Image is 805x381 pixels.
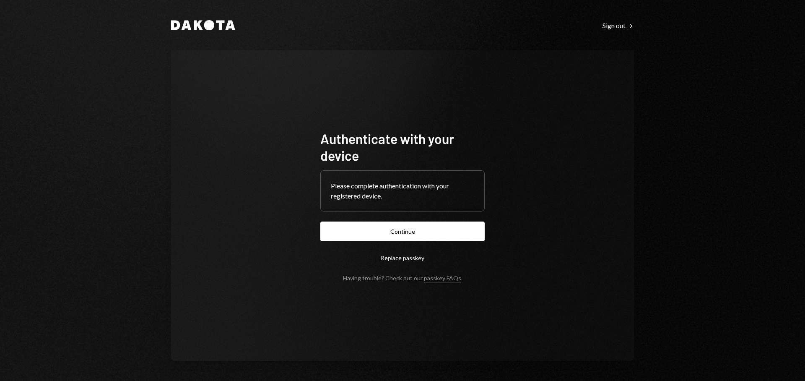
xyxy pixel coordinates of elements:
[320,130,485,164] h1: Authenticate with your device
[320,222,485,241] button: Continue
[343,274,462,282] div: Having trouble? Check out our .
[320,248,485,268] button: Replace passkey
[602,21,634,30] a: Sign out
[331,181,474,201] div: Please complete authentication with your registered device.
[424,274,461,282] a: passkey FAQs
